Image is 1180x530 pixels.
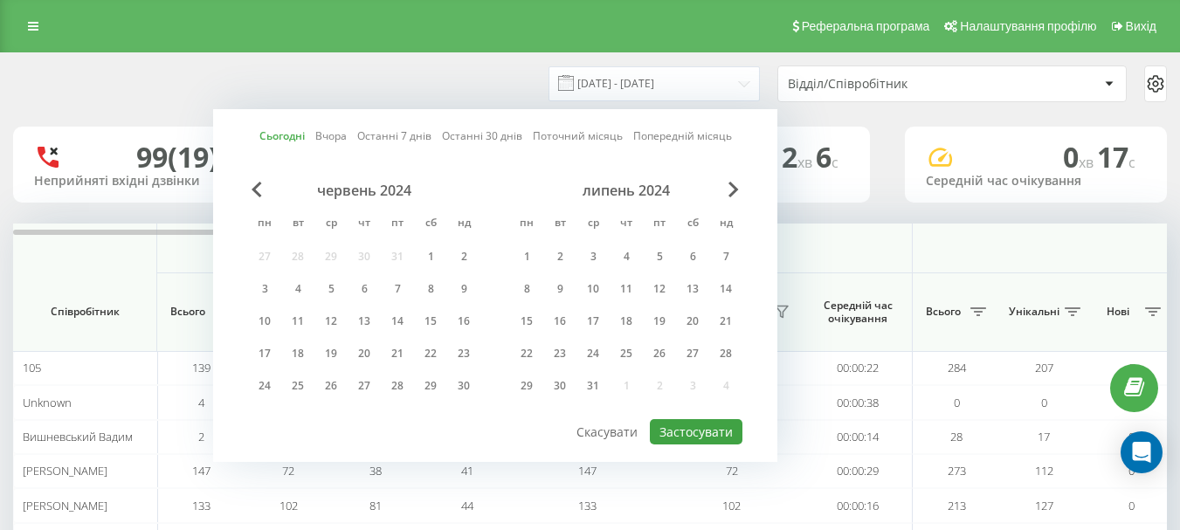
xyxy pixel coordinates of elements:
[286,375,309,397] div: 25
[543,308,576,334] div: вт 16 лип 2024 р.
[515,245,538,268] div: 1
[549,342,571,365] div: 23
[615,342,638,365] div: 25
[648,245,671,268] div: 5
[954,395,960,410] span: 0
[452,375,475,397] div: 30
[353,375,376,397] div: 27
[281,276,314,302] div: вт 4 черв 2024 р.
[23,395,72,410] span: Unknown
[248,341,281,367] div: пн 17 черв 2024 р.
[578,498,597,513] span: 133
[369,498,382,513] span: 81
[714,342,737,365] div: 28
[533,127,623,144] a: Поточний місяць
[722,498,741,513] span: 102
[1097,138,1135,176] span: 17
[353,278,376,300] div: 6
[386,278,409,300] div: 7
[23,498,107,513] span: [PERSON_NAME]
[447,341,480,367] div: нд 23 черв 2024 р.
[381,308,414,334] div: пт 14 черв 2024 р.
[709,276,742,302] div: нд 14 лип 2024 р.
[816,138,838,176] span: 6
[369,463,382,478] span: 38
[252,182,262,197] span: Previous Month
[549,310,571,333] div: 16
[253,375,276,397] div: 24
[804,488,913,522] td: 00:00:16
[714,310,737,333] div: 21
[419,278,442,300] div: 8
[419,375,442,397] div: 29
[633,127,732,144] a: Попередній місяць
[1041,395,1047,410] span: 0
[515,375,538,397] div: 29
[357,127,431,144] a: Останні 7 днів
[1079,153,1097,172] span: хв
[709,244,742,270] div: нд 7 лип 2024 р.
[252,211,278,237] abbr: понеділок
[198,395,204,410] span: 4
[514,211,540,237] abbr: понеділок
[681,278,704,300] div: 13
[676,341,709,367] div: сб 27 лип 2024 р.
[1096,305,1140,319] span: Нові
[282,463,294,478] span: 72
[578,463,597,478] span: 147
[23,360,41,375] span: 105
[576,244,610,270] div: ср 3 лип 2024 р.
[259,127,305,144] a: Сьогодні
[314,373,348,399] div: ср 26 черв 2024 р.
[643,276,676,302] div: пт 12 лип 2024 р.
[314,308,348,334] div: ср 12 черв 2024 р.
[386,310,409,333] div: 14
[728,182,739,197] span: Next Month
[804,454,913,488] td: 00:00:29
[192,360,210,375] span: 139
[198,429,204,444] span: 2
[648,310,671,333] div: 19
[582,375,604,397] div: 31
[381,276,414,302] div: пт 7 черв 2024 р.
[676,276,709,302] div: сб 13 лип 2024 р.
[576,373,610,399] div: ср 31 лип 2024 р.
[320,375,342,397] div: 26
[804,420,913,454] td: 00:00:14
[1035,498,1053,513] span: 127
[582,278,604,300] div: 10
[610,308,643,334] div: чт 18 лип 2024 р.
[315,127,347,144] a: Вчора
[23,429,133,444] span: Вишневський Вадим
[1126,19,1156,33] span: Вихід
[510,244,543,270] div: пн 1 лип 2024 р.
[549,278,571,300] div: 9
[452,342,475,365] div: 23
[253,278,276,300] div: 3
[950,429,963,444] span: 28
[615,245,638,268] div: 4
[960,19,1096,33] span: Налаштування профілю
[948,360,966,375] span: 284
[419,342,442,365] div: 22
[643,244,676,270] div: пт 5 лип 2024 р.
[676,308,709,334] div: сб 20 лип 2024 р.
[714,245,737,268] div: 7
[681,342,704,365] div: 27
[713,211,739,237] abbr: неділя
[549,375,571,397] div: 30
[192,463,210,478] span: 147
[414,276,447,302] div: сб 8 черв 2024 р.
[381,341,414,367] div: пт 21 черв 2024 р.
[582,310,604,333] div: 17
[286,342,309,365] div: 18
[643,341,676,367] div: пт 26 лип 2024 р.
[248,308,281,334] div: пн 10 черв 2024 р.
[1128,360,1135,375] span: 0
[648,342,671,365] div: 26
[447,308,480,334] div: нд 16 черв 2024 р.
[610,244,643,270] div: чт 4 лип 2024 р.
[248,373,281,399] div: пн 24 черв 2024 р.
[351,211,377,237] abbr: четвер
[452,245,475,268] div: 2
